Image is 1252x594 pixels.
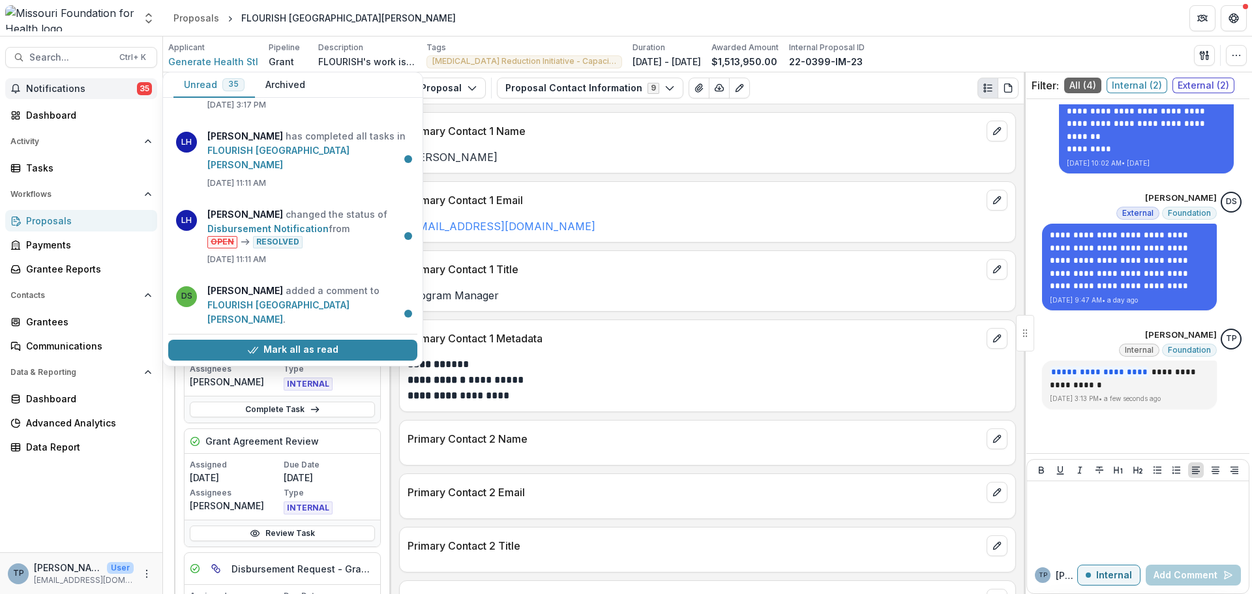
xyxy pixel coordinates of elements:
[711,55,777,68] p: $1,513,950.00
[1096,570,1132,581] p: Internal
[26,416,147,430] div: Advanced Analytics
[269,55,294,68] p: Grant
[5,78,157,99] button: Notifications35
[140,5,158,31] button: Open entity switcher
[190,471,281,484] p: [DATE]
[318,42,363,53] p: Description
[10,291,139,300] span: Contacts
[207,129,410,172] p: has completed all tasks in
[168,340,417,361] button: Mark all as read
[1130,462,1146,478] button: Heading 2
[1145,192,1217,205] p: [PERSON_NAME]
[5,335,157,357] a: Communications
[408,538,981,554] p: Primary Contact 2 Title
[5,157,157,179] a: Tasks
[1107,78,1167,93] span: Internal ( 2 )
[1168,209,1211,218] span: Foundation
[1039,572,1047,578] div: Terry Plain
[5,436,157,458] a: Data Report
[255,72,316,98] button: Archived
[1189,5,1215,31] button: Partners
[26,339,147,353] div: Communications
[26,214,147,228] div: Proposals
[318,55,416,68] p: FLOURISH's work is making a difference but solving racial disparities is neither simple nor strai...
[139,566,155,582] button: More
[1168,346,1211,355] span: Foundation
[977,78,998,98] button: Plaintext view
[5,5,134,31] img: Missouri Foundation for Health logo
[107,562,134,574] p: User
[207,299,350,325] a: FLOURISH [GEOGRAPHIC_DATA][PERSON_NAME]
[228,80,239,89] span: 35
[408,261,981,277] p: Primary Contact 1 Title
[207,284,410,327] p: added a comment to .
[729,78,750,98] button: Edit as form
[5,104,157,126] a: Dashboard
[173,72,255,98] button: Unread
[10,137,139,146] span: Activity
[711,42,779,53] p: Awarded Amount
[1188,462,1204,478] button: Align Left
[1208,462,1223,478] button: Align Center
[34,574,134,586] p: [EMAIL_ADDRESS][DOMAIN_NAME]
[987,428,1007,449] button: edit
[190,526,375,541] a: Review Task
[1064,78,1101,93] span: All ( 4 )
[5,412,157,434] a: Advanced Analytics
[408,220,595,233] a: [EMAIL_ADDRESS][DOMAIN_NAME]
[284,501,333,514] span: INTERNAL
[1226,198,1237,206] div: Deena Lauver Scotti
[1145,329,1217,342] p: [PERSON_NAME]
[168,8,224,27] a: Proposals
[10,190,139,199] span: Workflows
[5,388,157,409] a: Dashboard
[205,434,319,448] h5: Grant Agreement Review
[1125,346,1154,355] span: Internal
[34,561,102,574] p: [PERSON_NAME]
[26,262,147,276] div: Grantee Reports
[190,459,281,471] p: Assigned
[408,484,981,500] p: Primary Contact 2 Email
[1221,5,1247,31] button: Get Help
[26,392,147,406] div: Dashboard
[190,402,375,417] a: Complete Task
[987,328,1007,349] button: edit
[1169,462,1184,478] button: Ordered List
[987,190,1007,211] button: edit
[26,238,147,252] div: Payments
[26,440,147,454] div: Data Report
[408,431,981,447] p: Primary Contact 2 Name
[987,535,1007,556] button: edit
[190,487,281,499] p: Assignees
[13,569,24,578] div: Terry Plain
[497,78,683,98] button: Proposal Contact Information9
[5,258,157,280] a: Grantee Reports
[5,47,157,68] button: Search...
[168,55,258,68] a: Generate Health Stl
[5,131,157,152] button: Open Activity
[1032,78,1059,93] p: Filter:
[408,149,1007,165] p: [PERSON_NAME]
[1226,334,1237,343] div: Terry Plain
[1067,158,1226,168] p: [DATE] 10:02 AM • [DATE]
[408,192,981,208] p: Primary Contact 1 Email
[1122,209,1154,218] span: External
[1146,565,1241,586] button: Add Comment
[1034,462,1049,478] button: Bold
[633,55,701,68] p: [DATE] - [DATE]
[1050,394,1209,404] p: [DATE] 3:13 PM • a few seconds ago
[207,207,410,248] p: changed the status of from
[408,288,1007,303] p: Program Manager
[1110,462,1126,478] button: Heading 1
[689,78,709,98] button: View Attached Files
[5,184,157,205] button: Open Workflows
[5,311,157,333] a: Grantees
[1072,462,1088,478] button: Italicize
[987,482,1007,503] button: edit
[26,315,147,329] div: Grantees
[168,42,205,53] p: Applicant
[408,331,981,346] p: Primary Contact 1 Metadata
[998,78,1019,98] button: PDF view
[190,499,281,512] p: [PERSON_NAME]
